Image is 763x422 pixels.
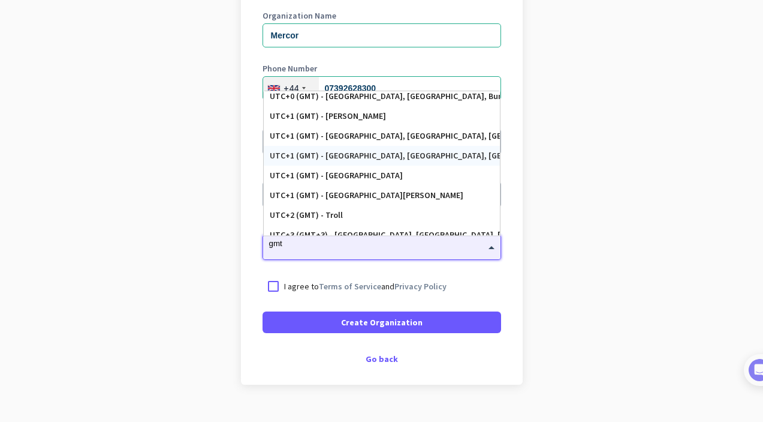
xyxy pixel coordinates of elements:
[284,82,298,94] div: +44
[270,230,494,240] div: UTC+3 (GMT+3) - [GEOGRAPHIC_DATA], [GEOGRAPHIC_DATA], [GEOGRAPHIC_DATA], [GEOGRAPHIC_DATA]
[263,76,501,100] input: 121 234 5678
[341,316,423,328] span: Create Organization
[263,117,350,125] label: Organization language
[394,281,447,292] a: Privacy Policy
[263,170,501,178] label: Organization Size (Optional)
[270,190,494,200] div: UTC+1 (GMT) - [GEOGRAPHIC_DATA][PERSON_NAME]
[263,312,501,333] button: Create Organization
[319,281,381,292] a: Terms of Service
[284,280,447,292] p: I agree to and
[270,170,494,181] div: UTC+1 (GMT) - [GEOGRAPHIC_DATA]
[270,151,494,161] div: UTC+1 (GMT) - [GEOGRAPHIC_DATA], [GEOGRAPHIC_DATA], [GEOGRAPHIC_DATA], [GEOGRAPHIC_DATA]
[270,131,494,141] div: UTC+1 (GMT) - [GEOGRAPHIC_DATA], [GEOGRAPHIC_DATA], [GEOGRAPHIC_DATA], [GEOGRAPHIC_DATA]
[263,23,501,47] input: What is the name of your organization?
[270,210,494,220] div: UTC+2 (GMT) - Troll
[263,355,501,363] div: Go back
[263,223,501,231] label: Organization Time Zone
[264,91,500,235] div: Options List
[263,11,501,20] label: Organization Name
[270,111,494,121] div: UTC+1 (GMT) - [PERSON_NAME]
[270,91,494,101] div: UTC+0 (GMT) - [GEOGRAPHIC_DATA], [GEOGRAPHIC_DATA], Bununka [PERSON_NAME]
[263,64,501,73] label: Phone Number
